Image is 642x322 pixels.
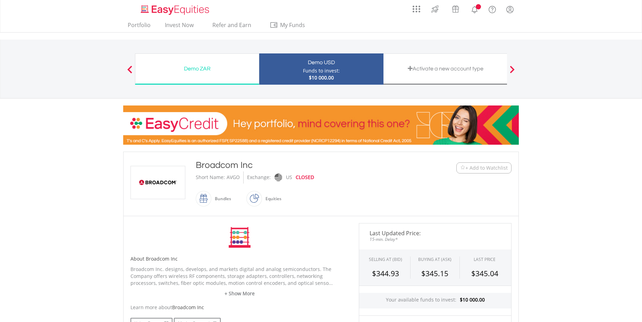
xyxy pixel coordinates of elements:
[132,166,184,199] img: EQU.US.AVGO.png
[172,304,204,311] span: Broadcom Inc
[140,64,255,74] div: Demo ZAR
[196,171,225,184] div: Short Name:
[205,22,258,32] a: Refer and Earn
[162,22,196,32] a: Invest Now
[413,5,420,13] img: grid-menu-icon.svg
[460,165,465,170] img: Watchlist
[418,256,451,262] span: BUYING AT (ASK)
[483,2,501,16] a: FAQ's and Support
[408,2,425,13] a: AppsGrid
[138,2,212,16] a: Home page
[450,3,461,15] img: vouchers-v2.svg
[388,64,503,74] div: Activate a new account type
[263,58,379,67] div: Demo USD
[465,164,508,171] span: + Add to Watchlist
[372,269,399,278] span: $344.93
[130,255,348,262] h5: About Broadcom Inc
[274,173,282,181] img: nasdaq.png
[130,304,348,311] div: Learn more about
[123,105,519,145] img: EasyCredit Promotion Banner
[140,4,212,16] img: EasyEquities_Logo.png
[125,22,153,32] a: Portfolio
[196,159,414,171] div: Broadcom Inc
[227,171,240,184] div: AVGO
[262,190,281,207] div: Equities
[501,2,519,17] a: My Profile
[474,256,496,262] div: LAST PRICE
[130,266,348,287] p: Broadcom Inc. designs, develops, and markets digital and analog semiconductors. The Company offer...
[211,190,231,207] div: Bundles
[456,162,512,173] button: Watchlist + Add to Watchlist
[466,2,483,16] a: Notifications
[212,21,251,29] span: Refer and Earn
[286,171,292,184] div: US
[359,293,511,308] div: Your available funds to invest:
[369,256,402,262] div: SELLING AT (BID)
[303,67,340,74] div: Funds to invest:
[460,296,485,303] span: $10 000.00
[421,269,448,278] span: $345.15
[364,236,506,243] span: 15-min. Delay*
[130,290,348,297] a: + Show More
[364,230,506,236] span: Last Updated Price:
[247,171,271,184] div: Exchange:
[471,269,498,278] span: $345.04
[270,20,315,29] span: My Funds
[296,171,314,184] div: CLOSED
[445,2,466,15] a: Vouchers
[429,3,441,15] img: thrive-v2.svg
[309,74,334,81] span: $10 000.00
